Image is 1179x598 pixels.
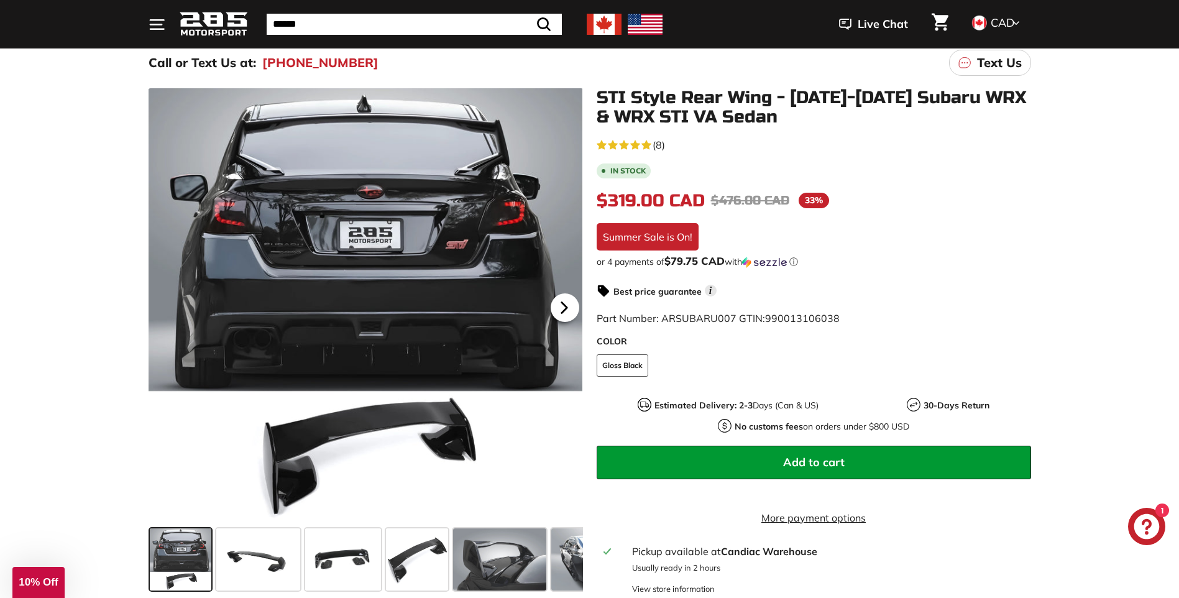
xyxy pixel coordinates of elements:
p: Call or Text Us at: [149,53,256,72]
strong: Best price guarantee [613,286,702,297]
strong: No customs fees [735,421,803,432]
a: [PHONE_NUMBER] [262,53,378,72]
span: $79.75 CAD [664,254,725,267]
span: (8) [653,137,665,152]
span: $319.00 CAD [597,190,705,211]
span: 33% [799,193,829,208]
a: Cart [924,3,956,45]
strong: Candiac Warehouse [721,545,817,558]
span: i [705,285,717,297]
h1: STI Style Rear Wing - [DATE]-[DATE] Subaru WRX & WRX STI VA Sedan [597,88,1031,127]
div: or 4 payments of with [597,255,1031,268]
span: Part Number: ARSUBARU007 GTIN: [597,312,840,324]
span: Add to cart [783,455,845,469]
div: 10% Off [12,567,65,598]
inbox-online-store-chat: Shopify online store chat [1124,508,1169,548]
img: Sezzle [742,257,787,268]
img: Logo_285_Motorsport_areodynamics_components [180,10,248,39]
div: or 4 payments of$79.75 CADwithSezzle Click to learn more about Sezzle [597,255,1031,268]
b: In stock [610,167,646,175]
p: Usually ready in 2 hours [632,562,1023,574]
button: Add to cart [597,446,1031,479]
button: Live Chat [823,9,924,40]
p: on orders under $800 USD [735,420,909,433]
input: Search [267,14,562,35]
span: Live Chat [858,16,908,32]
span: $476.00 CAD [711,193,789,208]
span: 990013106038 [765,312,840,324]
p: Text Us [977,53,1022,72]
span: 10% Off [19,576,58,588]
strong: Estimated Delivery: 2-3 [654,400,753,411]
div: Summer Sale is On! [597,223,699,251]
div: Pickup available at [632,544,1023,559]
label: COLOR [597,335,1031,348]
div: View store information [632,583,715,595]
span: CAD [991,16,1014,30]
a: More payment options [597,510,1031,525]
a: 4.6 rating (8 votes) [597,136,1031,152]
strong: 30-Days Return [924,400,989,411]
p: Days (Can & US) [654,399,819,412]
a: Text Us [949,50,1031,76]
